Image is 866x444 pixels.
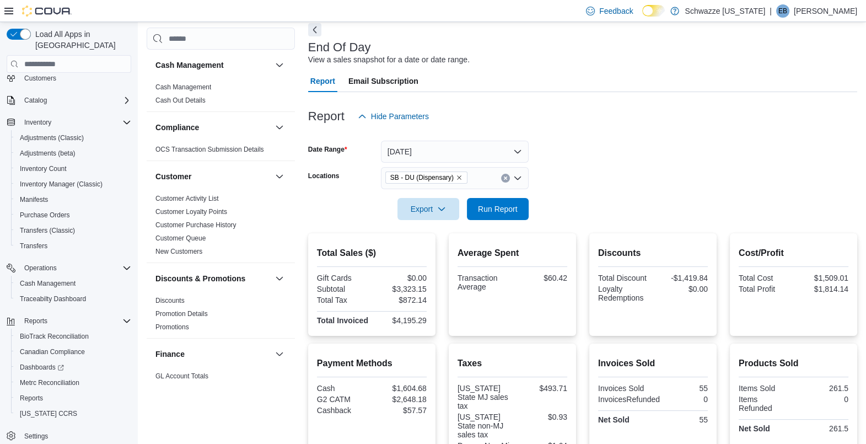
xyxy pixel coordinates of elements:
div: 261.5 [795,424,848,433]
img: Cova [22,6,72,17]
div: Total Discount [598,274,651,282]
div: $0.00 [655,285,708,293]
h3: End Of Day [308,41,371,54]
div: $60.42 [514,274,567,282]
button: Compliance [155,122,271,133]
span: Run Report [478,204,518,215]
div: Finance [147,370,295,400]
span: Adjustments (beta) [15,147,131,160]
a: New Customers [155,248,202,255]
div: $0.00 [374,274,427,282]
span: Manifests [20,195,48,204]
span: Customer Queue [155,234,206,243]
span: Inventory [24,118,51,127]
div: $57.57 [374,406,427,415]
button: Settings [2,428,136,444]
a: Promotion Details [155,310,208,318]
div: Cash Management [147,81,295,111]
span: New Customers [155,247,202,256]
button: Catalog [20,94,51,107]
span: Inventory Manager (Classic) [20,180,103,189]
span: Catalog [20,94,131,107]
button: Inventory Manager (Classic) [11,176,136,192]
a: Cash Out Details [155,97,206,104]
span: Reports [15,392,131,405]
label: Locations [308,172,340,180]
span: Adjustments (Classic) [15,131,131,145]
button: Finance [155,349,271,360]
strong: Net Sold [598,415,630,424]
button: Catalog [2,93,136,108]
div: Emily Bunny [776,4,789,18]
button: Remove SB - DU (Dispensary) from selection in this group [456,174,462,181]
span: Cash Management [20,279,76,288]
a: Dashboards [15,361,68,374]
h2: Cost/Profit [739,247,848,260]
span: GL Account Totals [155,372,208,381]
button: Cash Management [155,60,271,71]
a: Inventory Count [15,162,71,175]
a: Purchase Orders [15,208,74,222]
a: Manifests [15,193,52,206]
div: Cash [317,384,370,393]
span: Washington CCRS [15,407,131,420]
button: Next [308,23,321,36]
p: | [770,4,772,18]
a: GL Account Totals [155,372,208,380]
span: Customers [24,74,56,83]
p: Schwazze [US_STATE] [685,4,765,18]
div: Gift Cards [317,274,370,282]
span: Operations [24,264,57,272]
div: Customer [147,192,295,263]
div: $493.71 [514,384,567,393]
span: Customer Purchase History [155,221,236,229]
div: $1,509.01 [795,274,848,282]
button: Discounts & Promotions [273,272,286,285]
h2: Taxes [458,357,567,370]
div: Transaction Average [458,274,510,291]
div: -$1,419.84 [655,274,708,282]
span: Traceabilty Dashboard [15,292,131,306]
span: Export [404,198,453,220]
button: [DATE] [381,141,529,163]
button: Inventory [20,116,56,129]
button: Reports [20,314,52,328]
span: Operations [20,261,131,275]
a: Dashboards [11,360,136,375]
h3: Cash Management [155,60,224,71]
button: Reports [2,313,136,329]
a: Customer Purchase History [155,221,236,229]
button: Operations [20,261,61,275]
a: [US_STATE] CCRS [15,407,82,420]
a: Transfers [15,239,52,253]
button: Open list of options [513,174,522,183]
div: Cashback [317,406,370,415]
input: Dark Mode [642,5,665,17]
span: Promotion Details [155,309,208,318]
span: Settings [20,429,131,443]
button: Manifests [11,192,136,207]
div: $872.14 [374,296,427,304]
span: Purchase Orders [15,208,131,222]
div: Total Tax [317,296,370,304]
button: Adjustments (Classic) [11,130,136,146]
div: $0.93 [514,413,567,421]
span: Traceabilty Dashboard [20,295,86,303]
span: Canadian Compliance [20,347,85,356]
a: Cash Management [155,83,211,91]
div: View a sales snapshot for a date or date range. [308,54,470,66]
div: $4,195.29 [374,316,427,325]
button: Traceabilty Dashboard [11,291,136,307]
div: 55 [655,415,708,424]
span: Customers [20,71,131,85]
div: 0 [795,395,848,404]
span: Discounts [155,296,185,305]
a: Metrc Reconciliation [15,376,84,389]
h3: Discounts & Promotions [155,273,245,284]
a: Customers [20,72,61,85]
div: Subtotal [317,285,370,293]
button: Adjustments (beta) [11,146,136,161]
button: Run Report [467,198,529,220]
div: 0 [664,395,708,404]
button: Transfers (Classic) [11,223,136,238]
